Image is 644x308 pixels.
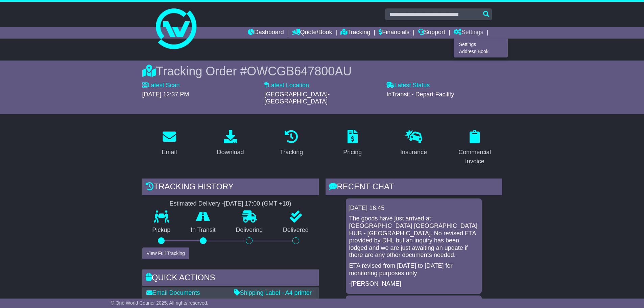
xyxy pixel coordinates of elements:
[146,289,200,296] a: Email Documents
[396,127,431,159] a: Insurance
[224,200,291,208] div: [DATE] 17:00 (GMT +10)
[264,82,309,89] label: Latest Location
[400,148,427,157] div: Insurance
[181,227,226,234] p: In Transit
[142,227,181,234] p: Pickup
[454,39,508,57] div: Quote/Book
[292,27,332,39] a: Quote/Book
[386,82,430,89] label: Latest Status
[142,91,189,98] span: [DATE] 12:37 PM
[454,48,507,55] a: Address Book
[349,215,478,259] p: The goods have just arrived at [GEOGRAPHIC_DATA] [GEOGRAPHIC_DATA] HUB - [GEOGRAPHIC_DATA]. No re...
[448,127,502,168] a: Commercial Invoice
[280,148,303,157] div: Tracking
[226,227,273,234] p: Delivering
[142,179,319,197] div: Tracking history
[247,64,352,78] span: OWCGB647800AU
[379,27,409,39] a: Financials
[276,127,307,159] a: Tracking
[349,262,478,277] p: ETA revised from [DATE] to [DATE] for monitoring purposes only
[349,205,479,212] div: [DATE] 16:45
[217,148,244,157] div: Download
[142,247,189,259] button: View Full Tracking
[452,148,498,166] div: Commercial Invoice
[454,41,507,48] a: Settings
[273,227,319,234] p: Delivered
[386,91,454,98] span: InTransit - Depart Facility
[340,27,370,39] a: Tracking
[326,179,502,197] div: RECENT CHAT
[142,64,502,78] div: Tracking Order #
[349,280,478,288] p: -[PERSON_NAME]
[454,27,483,39] a: Settings
[264,91,330,105] span: [GEOGRAPHIC_DATA]-[GEOGRAPHIC_DATA]
[142,200,319,208] div: Estimated Delivery -
[418,27,445,39] a: Support
[111,300,209,306] span: © One World Courier 2025. All rights reserved.
[234,289,312,296] a: Shipping Label - A4 printer
[248,27,284,39] a: Dashboard
[157,127,181,159] a: Email
[212,127,248,159] a: Download
[162,148,177,157] div: Email
[142,269,319,288] div: Quick Actions
[142,82,180,89] label: Latest Scan
[343,148,362,157] div: Pricing
[339,127,366,159] a: Pricing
